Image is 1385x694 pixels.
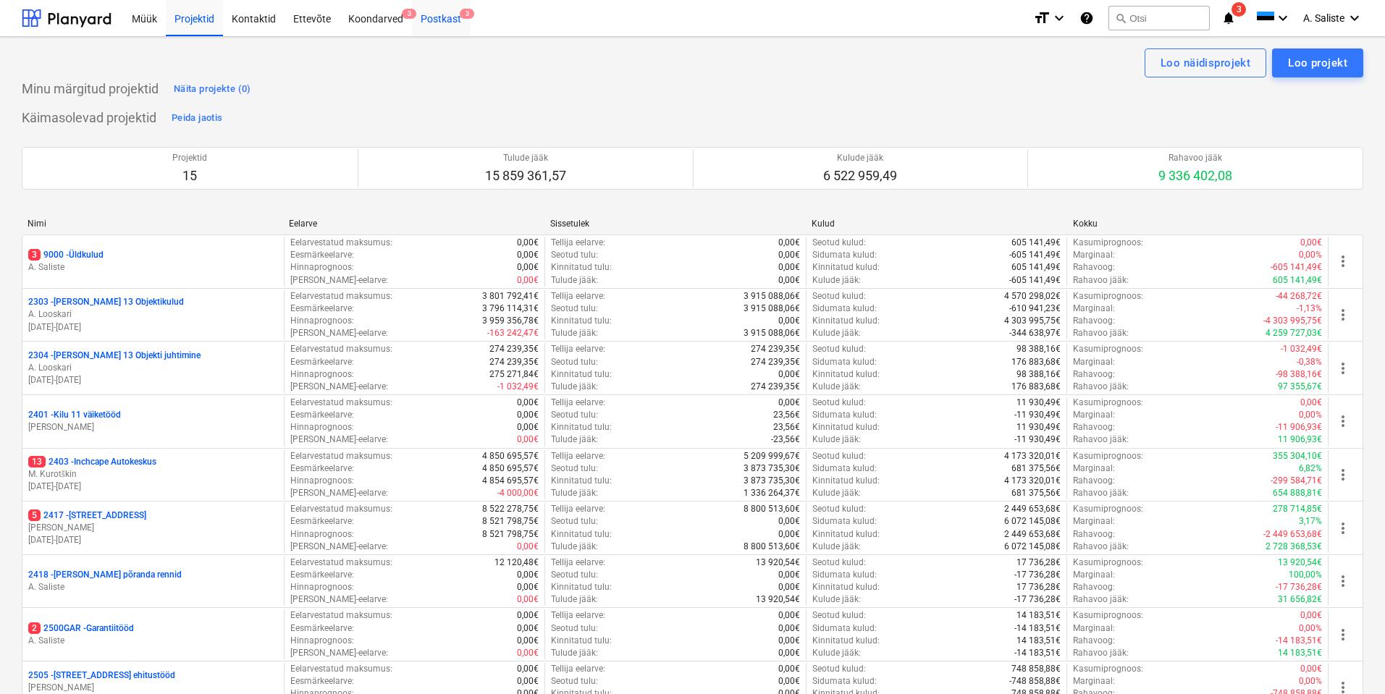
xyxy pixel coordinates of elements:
p: 355 304,10€ [1273,450,1322,462]
p: Eelarvestatud maksumus : [290,237,392,249]
p: -163 242,47€ [487,327,539,339]
p: Kulude jääk : [812,433,861,446]
p: 3,17% [1299,515,1322,528]
p: Rahavoog : [1073,528,1115,541]
p: 9000 - Üldkulud [28,249,104,261]
p: 2 449 653,68€ [1004,528,1061,541]
p: Rahavoog : [1073,261,1115,274]
p: Seotud kulud : [812,237,866,249]
p: -1,13% [1297,302,1322,315]
p: Hinnaprognoos : [290,315,354,327]
i: keyboard_arrow_down [1051,9,1068,27]
p: 6 072 145,08€ [1004,541,1061,553]
p: A. Looskari [28,362,278,374]
p: Tulude jääk : [551,274,598,287]
p: 605 141,49€ [1011,261,1061,274]
p: Rahavoo jääk : [1073,433,1129,446]
button: Otsi [1108,6,1210,30]
p: 0,00€ [517,249,539,261]
p: Marginaal : [1073,302,1115,315]
p: Tulude jääk : [551,487,598,499]
p: Hinnaprognoos : [290,421,354,433]
p: 11 930,49€ [1016,421,1061,433]
p: 4 854 695,57€ [482,475,539,487]
p: Kinnitatud tulu : [551,475,612,487]
p: 98 388,16€ [1016,343,1061,355]
p: Kinnitatud tulu : [551,528,612,541]
p: Kinnitatud kulud : [812,261,880,274]
p: 0,00€ [517,237,539,249]
p: 4 850 695,57€ [482,462,539,475]
p: Seotud kulud : [812,343,866,355]
p: 15 [172,167,207,185]
span: more_vert [1334,520,1352,537]
p: 100,00% [1289,569,1322,581]
p: Eelarvestatud maksumus : [290,343,392,355]
p: 0,00€ [778,528,800,541]
p: Seotud tulu : [551,409,598,421]
p: 4 850 695,57€ [482,450,539,462]
button: Loo näidisprojekt [1145,48,1266,77]
p: 0,00€ [778,569,800,581]
span: 3 [1232,2,1246,17]
p: [PERSON_NAME]-eelarve : [290,274,388,287]
p: Tulude jääk : [551,541,598,553]
span: 3 [28,249,41,261]
p: Marginaal : [1073,249,1115,261]
p: Tulude jääk : [551,433,598,446]
p: A. Saliste [28,581,278,593]
p: Seotud kulud : [812,290,866,302]
p: 681 375,56€ [1011,462,1061,475]
p: [PERSON_NAME]-eelarve : [290,433,388,446]
p: 274 239,35€ [751,356,800,368]
div: 2418 -[PERSON_NAME] põranda rennidA. Saliste [28,569,278,593]
p: -299 584,71€ [1271,475,1322,487]
p: Sidumata kulud : [812,515,877,528]
p: Rahavoo jääk : [1073,541,1129,553]
p: Sidumata kulud : [812,356,877,368]
p: Eesmärkeelarve : [290,569,354,581]
p: Kasumiprognoos : [1073,557,1143,569]
span: 5 [28,509,41,521]
p: 3 873 735,30€ [744,462,800,475]
p: Rahavoo jääk : [1073,327,1129,339]
p: -4 303 995,75€ [1263,315,1322,327]
p: Kasumiprognoos : [1073,237,1143,249]
p: Kulude jääk : [812,541,861,553]
p: -23,56€ [771,433,800,446]
p: 0,00€ [517,261,539,274]
p: Kinnitatud kulud : [812,581,880,593]
p: 0,00€ [778,274,800,287]
p: Tulude jääk [485,152,566,164]
p: 1 336 264,37€ [744,487,800,499]
p: 2418 - [PERSON_NAME] põranda rennid [28,569,182,581]
p: 97 355,67€ [1278,381,1322,393]
p: 4 570 298,02€ [1004,290,1061,302]
p: 98 388,16€ [1016,368,1061,381]
p: Sidumata kulud : [812,569,877,581]
p: 17 736,28€ [1016,557,1061,569]
p: Eesmärkeelarve : [290,302,354,315]
p: -44 268,72€ [1276,290,1322,302]
p: Kinnitatud kulud : [812,475,880,487]
p: [DATE] - [DATE] [28,534,278,546]
p: 605 141,49€ [1011,237,1061,249]
p: -17 736,28€ [1014,569,1061,581]
p: Tellija eelarve : [551,557,605,569]
p: 681 375,56€ [1011,487,1061,499]
p: 23,56€ [773,409,800,421]
p: Hinnaprognoos : [290,475,354,487]
p: Kasumiprognoos : [1073,450,1143,462]
p: [DATE] - [DATE] [28,481,278,493]
p: 0,00€ [778,315,800,327]
p: Tulude jääk : [551,327,598,339]
p: -605 141,49€ [1271,261,1322,274]
span: more_vert [1334,572,1352,590]
p: [PERSON_NAME]-eelarve : [290,541,388,553]
p: 2417 - [STREET_ADDRESS] [28,509,146,522]
p: 3 796 114,31€ [482,302,539,315]
span: 2 [28,622,41,634]
p: Rahavoo jääk : [1073,274,1129,287]
p: 13 920,54€ [1278,557,1322,569]
p: Rahavoog : [1073,475,1115,487]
